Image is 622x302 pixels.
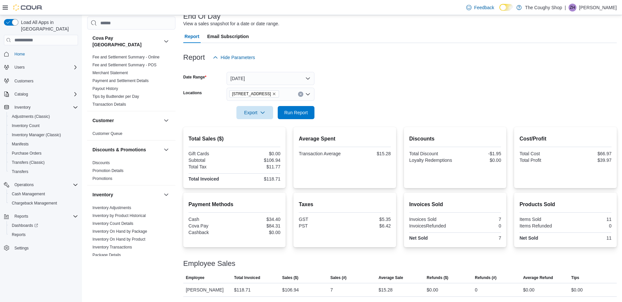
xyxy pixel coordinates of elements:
a: Home [12,50,28,58]
div: $106.94 [282,286,299,294]
span: Customers [12,76,78,85]
span: Purchase Orders [9,149,78,157]
a: Inventory by Product Historical [92,213,146,218]
div: Items Refunded [519,223,564,228]
div: $15.28 [378,286,392,294]
a: Fee and Settlement Summary - POS [92,63,156,67]
span: Email Subscription [207,30,249,43]
a: Transfers (Classic) [9,159,47,166]
div: $0.00 [427,286,438,294]
span: Merchant Statement [92,70,128,75]
button: Home [1,49,81,59]
h2: Cost/Profit [519,135,612,143]
span: ZH [570,4,575,11]
h3: Discounts & Promotions [92,146,146,153]
button: Run Report [278,106,314,119]
span: Refunds (#) [475,275,496,280]
div: -$1.95 [456,151,501,156]
button: Inventory [92,191,161,198]
a: Inventory Count [9,122,42,130]
a: Fee and Settlement Summary - Online [92,55,160,59]
span: Inventory Manager (Classic) [12,132,61,138]
span: Inventory Manager (Classic) [9,131,78,139]
span: Inventory On Hand by Product [92,237,145,242]
div: 7 [456,235,501,241]
span: Inventory Count [9,122,78,130]
button: Manifests [7,140,81,149]
button: Reports [12,212,31,220]
span: Fee and Settlement Summary - POS [92,62,156,68]
div: $106.94 [236,158,280,163]
div: $84.31 [236,223,280,228]
span: Users [14,65,25,70]
a: Payout History [92,86,118,91]
div: $34.40 [236,217,280,222]
span: Chargeback Management [12,201,57,206]
div: $66.97 [567,151,612,156]
span: Load All Apps in [GEOGRAPHIC_DATA] [18,19,78,32]
a: Discounts [92,161,110,165]
span: Dashboards [9,222,78,229]
span: Manifests [12,141,29,147]
div: 11 [567,217,612,222]
span: Run Report [284,109,308,116]
strong: Net Sold [519,235,538,241]
div: 0 [456,223,501,228]
button: Catalog [12,90,30,98]
h2: Invoices Sold [409,201,501,208]
span: Inventory [14,105,30,110]
a: Inventory On Hand by Package [92,229,147,234]
h3: Customer [92,117,114,124]
span: Transfers [9,168,78,176]
a: Adjustments (Classic) [9,113,52,120]
button: [DATE] [227,72,314,85]
strong: Total Invoiced [189,176,219,182]
label: Locations [183,90,202,96]
a: Customers [12,77,36,85]
h2: Taxes [299,201,391,208]
p: | [565,4,566,11]
div: $11.77 [236,164,280,169]
span: Tips by Budtender per Day [92,94,139,99]
span: Average Sale [378,275,403,280]
span: Inventory Transactions [92,245,132,250]
span: Adjustments (Classic) [12,114,50,119]
span: Promotions [92,176,112,181]
div: GST [299,217,343,222]
span: Sales ($) [282,275,298,280]
h3: Report [183,54,205,61]
a: Payment and Settlement Details [92,78,149,83]
span: Operations [12,181,78,189]
h2: Payment Methods [189,201,281,208]
button: Cova Pay [GEOGRAPHIC_DATA] [162,37,170,45]
span: Export [240,106,269,119]
div: Discounts & Promotions [87,159,175,185]
button: Inventory [1,103,81,112]
div: Total Profit [519,158,564,163]
div: Loyalty Redemptions [409,158,454,163]
p: [PERSON_NAME] [579,4,617,11]
span: Report [185,30,199,43]
div: Cashback [189,230,233,235]
a: Transfers [9,168,31,176]
span: Settings [14,246,29,251]
a: Purchase Orders [9,149,44,157]
a: Dashboards [7,221,81,230]
span: Users [12,63,78,71]
div: 7 [331,286,333,294]
button: Transfers (Classic) [7,158,81,167]
span: Cash Management [9,190,78,198]
span: Manifests [9,140,78,148]
div: 0 [475,286,477,294]
a: Cash Management [9,190,48,198]
span: Tips [571,275,579,280]
button: Users [12,63,27,71]
span: Inventory Adjustments [92,205,131,210]
button: Customer [162,117,170,124]
span: Purchase Orders [12,151,42,156]
span: Promotion Details [92,168,124,173]
span: Operations [14,182,34,187]
span: Chargeback Management [9,199,78,207]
